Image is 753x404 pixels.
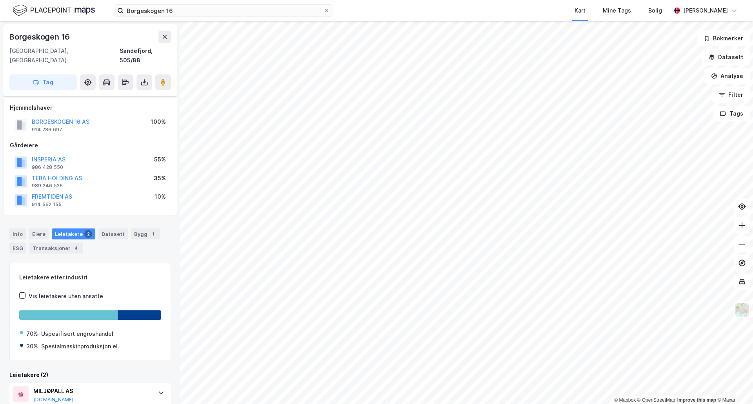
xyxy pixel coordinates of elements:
[637,397,675,403] a: OpenStreetMap
[13,4,95,17] img: logo.f888ab2527a4732fd821a326f86c7f29.svg
[124,5,324,16] input: Søk på adresse, matrikkel, gårdeiere, leietakere eller personer
[32,164,63,170] div: 986 428 550
[735,303,749,317] img: Z
[26,329,38,339] div: 70%
[151,117,166,127] div: 100%
[41,342,119,351] div: Spesialmaskinproduksjon el.
[29,292,103,301] div: Vis leietakere uten ansatte
[9,243,26,254] div: ESG
[648,6,662,15] div: Bolig
[131,228,160,239] div: Bygg
[29,228,49,239] div: Eiere
[52,228,95,239] div: Leietakere
[33,386,150,396] div: MILJØPALL AS
[9,228,26,239] div: Info
[155,192,166,201] div: 10%
[683,6,728,15] div: [PERSON_NAME]
[9,370,171,380] div: Leietakere (2)
[19,273,161,282] div: Leietakere etter industri
[154,155,166,164] div: 55%
[41,329,113,339] div: Uspesifisert engroshandel
[614,397,636,403] a: Mapbox
[32,183,63,189] div: 989 246 526
[9,31,71,43] div: Borgeskogen 16
[9,46,120,65] div: [GEOGRAPHIC_DATA], [GEOGRAPHIC_DATA]
[120,46,171,65] div: Sandefjord, 505/88
[32,127,62,133] div: 914 286 697
[32,201,62,208] div: 914 562 155
[704,68,750,84] button: Analyse
[603,6,631,15] div: Mine Tags
[714,366,753,404] div: Kontrollprogram for chat
[154,174,166,183] div: 35%
[10,141,171,150] div: Gårdeiere
[702,49,750,65] button: Datasett
[149,230,157,238] div: 1
[712,87,750,103] button: Filter
[697,31,750,46] button: Bokmerker
[98,228,128,239] div: Datasett
[714,366,753,404] iframe: Chat Widget
[677,397,716,403] a: Improve this map
[26,342,38,351] div: 30%
[575,6,586,15] div: Kart
[9,74,77,90] button: Tag
[33,397,74,403] button: [DOMAIN_NAME]
[72,244,80,252] div: 4
[29,243,83,254] div: Transaksjoner
[84,230,92,238] div: 2
[713,106,750,121] button: Tags
[10,103,171,112] div: Hjemmelshaver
